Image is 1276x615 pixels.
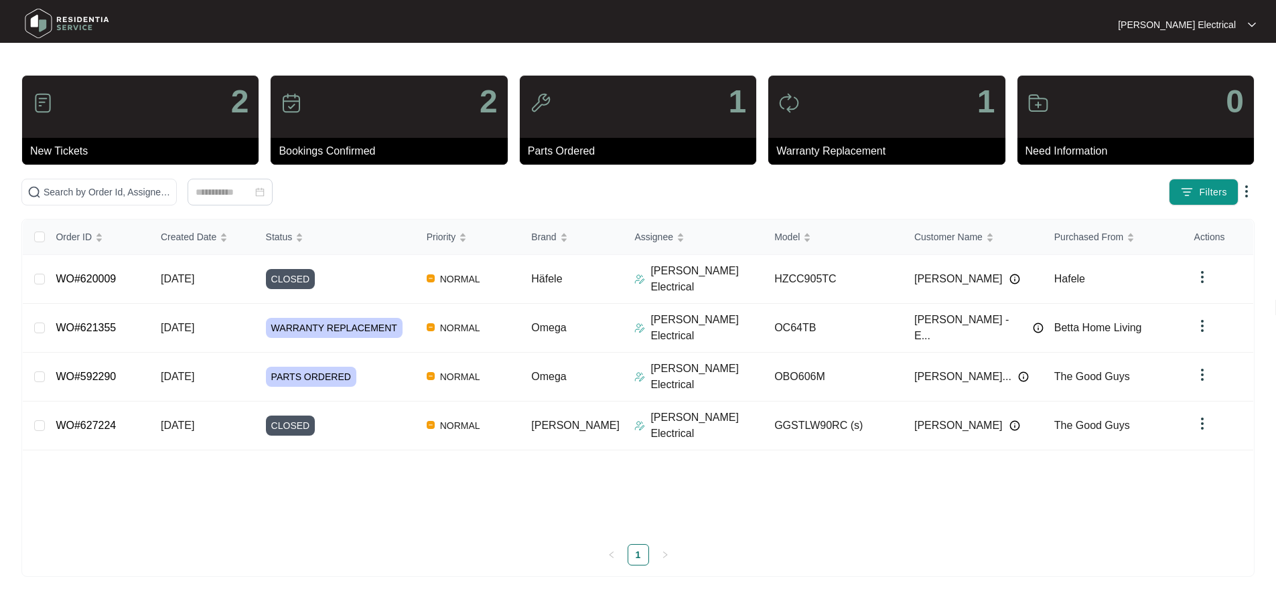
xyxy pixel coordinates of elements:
[480,86,498,118] p: 2
[1009,420,1020,431] img: Info icon
[1226,86,1244,118] p: 0
[634,230,673,244] span: Assignee
[628,544,649,565] li: 1
[266,367,356,387] span: PARTS ORDERED
[435,271,486,287] span: NORMAL
[427,421,435,429] img: Vercel Logo
[1025,143,1254,159] p: Need Information
[279,143,507,159] p: Bookings Confirmed
[914,312,1026,344] span: [PERSON_NAME] - E...
[1018,371,1029,382] img: Info icon
[1169,179,1238,205] button: filter iconFilters
[1194,318,1210,334] img: dropdown arrow
[904,219,1044,255] th: Customer Name
[161,420,194,431] span: [DATE]
[1248,21,1256,28] img: dropdown arrow
[56,322,116,333] a: WO#621355
[601,544,622,565] button: left
[32,92,54,114] img: icon
[531,230,556,244] span: Brand
[1033,323,1044,333] img: Info icon
[150,219,255,255] th: Created Date
[27,185,41,199] img: search-icon
[764,255,904,304] td: HZCC905TC
[56,420,116,431] a: WO#627224
[601,544,622,565] li: Previous Page
[1194,416,1210,432] img: dropdown arrow
[764,304,904,353] td: OC64TB
[764,219,904,255] th: Model
[634,274,645,284] img: Assigner Icon
[56,273,116,284] a: WO#620009
[266,416,315,436] span: CLOSED
[427,323,435,331] img: Vercel Logo
[764,353,904,402] td: OBO606M
[435,320,486,336] span: NORMAL
[776,143,1005,159] p: Warranty Replacement
[44,185,171,199] input: Search by Order Id, Assignee Name, Customer Name, Brand and Model
[266,318,403,338] span: WARRANTY REPLACEMENT
[427,230,456,244] span: Priority
[1180,185,1194,199] img: filter icon
[654,544,676,565] li: Next Page
[531,322,566,333] span: Omega
[161,273,194,284] span: [DATE]
[650,312,764,344] p: [PERSON_NAME] Electrical
[661,551,669,559] span: right
[530,92,551,114] img: icon
[531,273,562,284] span: Häfele
[650,263,764,295] p: [PERSON_NAME] Electrical
[1194,269,1210,285] img: dropdown arrow
[161,230,216,244] span: Created Date
[528,143,756,159] p: Parts Ordered
[628,545,648,565] a: 1
[634,420,645,431] img: Assigner Icon
[45,219,150,255] th: Order ID
[435,369,486,385] span: NORMAL
[1199,185,1227,199] span: Filters
[1044,219,1184,255] th: Purchased From
[266,269,315,289] span: CLOSED
[914,418,1003,434] span: [PERSON_NAME]
[266,230,293,244] span: Status
[728,86,746,118] p: 1
[634,371,645,382] img: Assigner Icon
[427,372,435,380] img: Vercel Logo
[161,322,194,333] span: [DATE]
[56,371,116,382] a: WO#592290
[774,230,800,244] span: Model
[56,230,92,244] span: Order ID
[1054,230,1123,244] span: Purchased From
[281,92,302,114] img: icon
[427,274,435,282] img: Vercel Logo
[1184,219,1253,255] th: Actions
[1194,367,1210,383] img: dropdown arrow
[1027,92,1049,114] img: icon
[634,323,645,333] img: Assigner Icon
[1054,420,1130,431] span: The Good Guys
[416,219,521,255] th: Priority
[650,361,764,393] p: [PERSON_NAME] Electrical
[1009,274,1020,284] img: Info icon
[1054,273,1085,284] span: Hafele
[624,219,764,255] th: Assignee
[654,544,676,565] button: right
[20,3,114,43] img: residentia service logo
[435,418,486,434] span: NORMAL
[161,371,194,382] span: [DATE]
[914,230,983,244] span: Customer Name
[1054,322,1142,333] span: Betta Home Living
[255,219,416,255] th: Status
[764,402,904,450] td: GGSTLW90RC (s)
[914,271,1003,287] span: [PERSON_NAME]
[30,143,259,159] p: New Tickets
[778,92,800,114] img: icon
[977,86,995,118] p: 1
[1118,18,1236,31] p: [PERSON_NAME] Electrical
[531,420,620,431] span: [PERSON_NAME]
[914,369,1011,385] span: [PERSON_NAME]...
[608,551,616,559] span: left
[520,219,624,255] th: Brand
[1054,371,1130,382] span: The Good Guys
[531,371,566,382] span: Omega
